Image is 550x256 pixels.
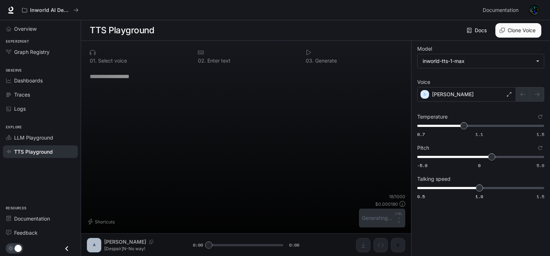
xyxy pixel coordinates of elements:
span: 0.5 [417,193,425,200]
span: Dashboards [14,77,43,84]
p: 0 1 . [90,58,97,63]
button: Reset to default [536,144,544,152]
p: Voice [417,80,430,85]
a: Feedback [3,226,78,239]
button: Reset to default [536,113,544,121]
button: Clone Voice [495,23,541,38]
p: Pitch [417,145,429,150]
p: 0 2 . [198,58,206,63]
a: Overview [3,22,78,35]
a: Documentation [480,3,524,17]
span: Documentation [483,6,519,15]
span: 1.0 [475,193,483,200]
p: Enter text [206,58,230,63]
span: 5.0 [537,162,544,168]
span: Dark mode toggle [14,244,22,252]
p: 18 / 1000 [389,193,405,200]
span: Documentation [14,215,50,222]
span: Logs [14,105,26,112]
span: 1.1 [475,131,483,137]
img: User avatar [529,5,539,15]
span: 0.7 [417,131,425,137]
p: Talking speed [417,176,450,182]
a: Documentation [3,212,78,225]
p: Model [417,46,432,51]
p: [PERSON_NAME] [432,91,474,98]
a: Dashboards [3,74,78,87]
button: User avatar [527,3,541,17]
span: Graph Registry [14,48,50,56]
a: Docs [465,23,490,38]
div: inworld-tts-1-max [423,57,532,65]
span: Overview [14,25,37,33]
p: Generate [314,58,337,63]
a: Graph Registry [3,46,78,58]
p: Temperature [417,114,448,119]
span: TTS Playground [14,148,53,155]
span: Traces [14,91,30,98]
button: Close drawer [59,241,75,256]
a: Traces [3,88,78,101]
span: 0 [478,162,481,168]
span: Feedback [14,229,38,236]
p: Inworld AI Demos [30,7,71,13]
p: Select voice [97,58,127,63]
p: 0 3 . [306,58,314,63]
span: -5.0 [417,162,427,168]
span: 1.5 [537,193,544,200]
a: TTS Playground [3,145,78,158]
a: Logs [3,102,78,115]
a: LLM Playground [3,131,78,144]
h1: TTS Playground [90,23,154,38]
span: LLM Playground [14,134,53,141]
div: inworld-tts-1-max [418,54,544,68]
span: 1.5 [537,131,544,137]
button: All workspaces [19,3,82,17]
p: $ 0.000180 [375,201,398,207]
button: Shortcuts [87,216,118,227]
